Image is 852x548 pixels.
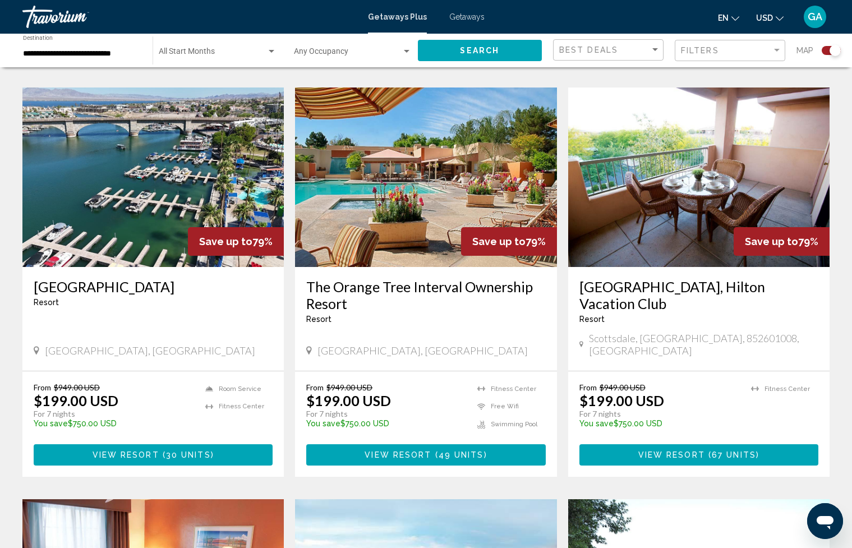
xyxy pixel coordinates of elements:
[756,10,784,26] button: Change currency
[579,278,818,312] a: [GEOGRAPHIC_DATA], Hilton Vacation Club
[579,409,740,419] p: For 7 nights
[718,13,729,22] span: en
[93,451,159,460] span: View Resort
[705,451,759,460] span: ( )
[491,385,536,393] span: Fitness Center
[472,236,526,247] span: Save up to
[199,236,252,247] span: Save up to
[756,13,773,22] span: USD
[34,409,194,419] p: For 7 nights
[559,45,660,55] mat-select: Sort by
[718,10,739,26] button: Change language
[34,278,273,295] a: [GEOGRAPHIC_DATA]
[34,392,118,409] p: $199.00 USD
[431,451,487,460] span: ( )
[34,444,273,465] button: View Resort(30 units)
[219,385,261,393] span: Room Service
[54,383,100,392] span: $949.00 USD
[579,392,664,409] p: $199.00 USD
[22,6,357,28] a: Travorium
[559,45,618,54] span: Best Deals
[306,419,340,428] span: You save
[166,451,211,460] span: 30 units
[449,12,485,21] a: Getaways
[589,332,818,357] span: Scottsdale, [GEOGRAPHIC_DATA], 852601008, [GEOGRAPHIC_DATA]
[681,46,719,55] span: Filters
[712,451,756,460] span: 67 units
[579,315,605,324] span: Resort
[600,383,646,392] span: $949.00 USD
[808,11,822,22] span: GA
[579,383,597,392] span: From
[418,40,542,61] button: Search
[22,88,284,267] img: ii_lbg1.jpg
[365,451,431,460] span: View Resort
[306,409,466,419] p: For 7 nights
[491,403,519,410] span: Free Wifi
[491,421,537,428] span: Swimming Pool
[568,88,830,267] img: ii_sdk1.jpg
[306,392,391,409] p: $199.00 USD
[439,451,484,460] span: 49 units
[295,88,556,267] img: ii_ote1.jpg
[34,419,68,428] span: You save
[579,419,740,428] p: $750.00 USD
[765,385,810,393] span: Fitness Center
[461,227,557,256] div: 79%
[306,383,324,392] span: From
[800,5,830,29] button: User Menu
[45,344,255,357] span: [GEOGRAPHIC_DATA], [GEOGRAPHIC_DATA]
[306,315,331,324] span: Resort
[796,43,813,58] span: Map
[306,278,545,312] a: The Orange Tree Interval Ownership Resort
[675,39,785,62] button: Filter
[188,227,284,256] div: 79%
[34,383,51,392] span: From
[734,227,830,256] div: 79%
[317,344,528,357] span: [GEOGRAPHIC_DATA], [GEOGRAPHIC_DATA]
[326,383,372,392] span: $949.00 USD
[638,451,705,460] span: View Resort
[368,12,427,21] a: Getaways Plus
[460,47,499,56] span: Search
[34,298,59,307] span: Resort
[306,419,466,428] p: $750.00 USD
[579,419,614,428] span: You save
[745,236,798,247] span: Save up to
[219,403,264,410] span: Fitness Center
[807,503,843,539] iframe: Button to launch messaging window
[159,451,214,460] span: ( )
[34,419,194,428] p: $750.00 USD
[579,444,818,465] button: View Resort(67 units)
[306,444,545,465] button: View Resort(49 units)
